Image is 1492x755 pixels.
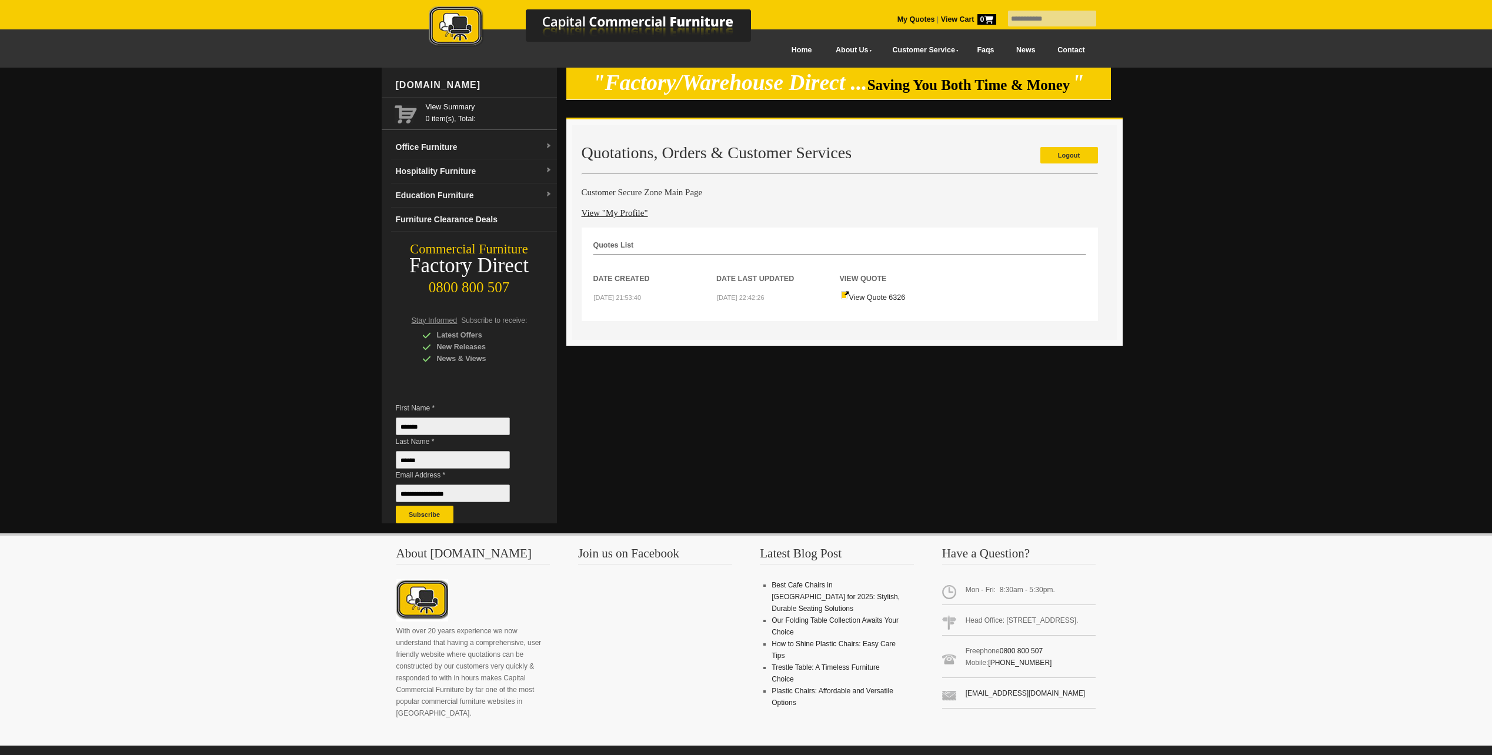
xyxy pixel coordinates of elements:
h2: Quotations, Orders & Customer Services [582,144,1098,162]
a: 0800 800 507 [1000,647,1043,655]
a: Education Furnituredropdown [391,183,557,208]
img: About CCFNZ Logo [396,579,448,622]
span: Stay Informed [412,316,458,325]
a: [EMAIL_ADDRESS][DOMAIN_NAME] [966,689,1085,697]
div: Commercial Furniture [382,241,557,258]
th: Date Created [593,255,717,285]
a: View Quote 6326 [840,293,906,302]
img: Quote-icon [840,290,849,300]
a: View "My Profile" [582,208,648,218]
span: Head Office: [STREET_ADDRESS]. [942,610,1096,636]
span: Last Name * [396,436,528,447]
a: View Summary [426,101,552,113]
strong: Quotes List [593,241,634,249]
h3: About [DOMAIN_NAME] [396,547,550,564]
a: Plastic Chairs: Affordable and Versatile Options [772,687,893,707]
h3: Latest Blog Post [760,547,914,564]
a: My Quotes [897,15,935,24]
small: [DATE] 21:53:40 [594,294,642,301]
a: Furniture Clearance Deals [391,208,557,232]
div: News & Views [422,353,534,365]
th: Date Last Updated [716,255,840,285]
h3: Join us on Facebook [578,547,732,564]
span: Subscribe to receive: [461,316,527,325]
a: Hospitality Furnituredropdown [391,159,557,183]
span: Freephone Mobile: [942,640,1096,678]
div: Latest Offers [422,329,534,341]
a: Best Cafe Chairs in [GEOGRAPHIC_DATA] for 2025: Stylish, Durable Seating Solutions [772,581,900,613]
a: Capital Commercial Furniture Logo [396,6,808,52]
a: Faqs [966,37,1006,64]
th: View Quote [840,255,963,285]
span: Mon - Fri: 8:30am - 5:30pm. [942,579,1096,605]
a: News [1005,37,1046,64]
small: [DATE] 22:42:26 [717,294,765,301]
span: 0 [977,14,996,25]
a: Logout [1040,147,1098,163]
span: 0 item(s), Total: [426,101,552,123]
a: About Us [823,37,879,64]
a: View Cart0 [939,15,996,24]
iframe: fb:page Facebook Social Plugin [578,579,731,709]
img: dropdown [545,191,552,198]
a: How to Shine Plastic Chairs: Easy Care Tips [772,640,896,660]
a: Customer Service [879,37,966,64]
h3: Have a Question? [942,547,1096,564]
a: [PHONE_NUMBER] [988,659,1052,667]
img: dropdown [545,143,552,150]
span: First Name * [396,402,528,414]
h4: Customer Secure Zone Main Page [582,186,1098,198]
input: Last Name * [396,451,510,469]
img: dropdown [545,167,552,174]
a: Contact [1046,37,1096,64]
button: Subscribe [396,506,453,523]
a: Office Furnituredropdown [391,135,557,159]
input: Email Address * [396,485,510,502]
p: With over 20 years experience we now understand that having a comprehensive, user friendly websit... [396,625,550,719]
div: New Releases [422,341,534,353]
div: Factory Direct [382,258,557,274]
img: Capital Commercial Furniture Logo [396,6,808,49]
span: Saving You Both Time & Money [867,77,1070,93]
a: Trestle Table: A Timeless Furniture Choice [772,663,879,683]
a: Our Folding Table Collection Awaits Your Choice [772,616,899,636]
div: 0800 800 507 [382,273,557,296]
input: First Name * [396,417,510,435]
span: Email Address * [396,469,528,481]
strong: View Cart [941,15,996,24]
em: "Factory/Warehouse Direct ... [593,71,867,95]
em: " [1072,71,1084,95]
div: [DOMAIN_NAME] [391,68,557,103]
